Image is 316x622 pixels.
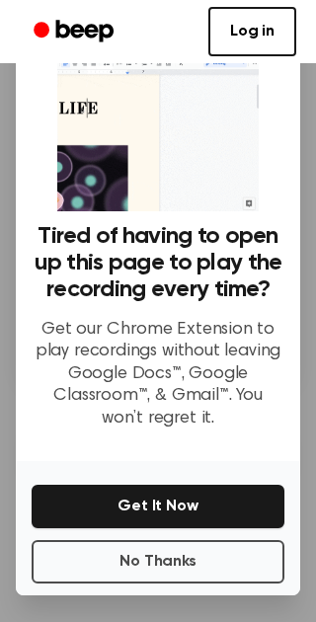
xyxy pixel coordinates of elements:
[32,540,284,583] button: No Thanks
[57,36,260,211] img: Beep extension in action
[32,485,284,528] button: Get It Now
[32,319,284,430] p: Get our Chrome Extension to play recordings without leaving Google Docs™, Google Classroom™, & Gm...
[208,7,296,56] a: Log in
[20,13,131,51] a: Beep
[32,223,284,303] h3: Tired of having to open up this page to play the recording every time?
